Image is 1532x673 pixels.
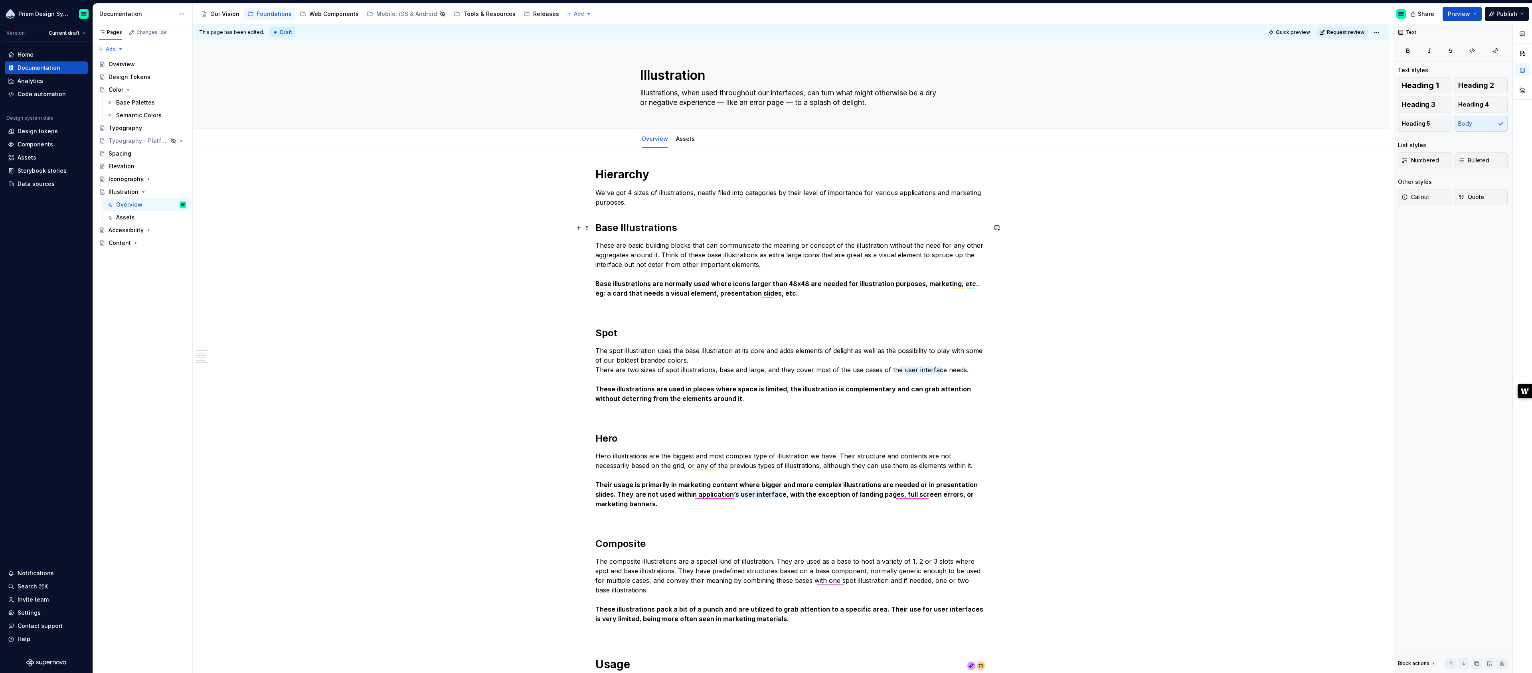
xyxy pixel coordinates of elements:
span: Heading 4 [1458,101,1489,109]
div: Page tree [96,58,189,249]
a: Invite team [5,593,88,606]
a: Accessibility [96,224,189,237]
a: Storybook stories [5,164,88,177]
a: Assets [676,135,695,142]
div: Mobile: iOS & Android [376,10,437,18]
button: Numbered [1398,152,1451,168]
span: Numbered [1402,156,1439,164]
div: Semantic Colors [116,111,162,119]
span: Add [106,46,116,52]
a: Web Components [297,8,362,20]
div: Invite team [18,596,49,604]
strong: These illustrations are used in places where space is limited, the illustration is complementary ... [595,385,973,403]
div: Storybook stories [18,167,67,175]
div: Analytics [18,77,43,85]
a: Content [96,237,189,249]
div: Iconography [109,175,144,183]
div: Code automation [18,90,66,98]
div: Foundations [257,10,292,18]
svg: Supernova Logo [26,659,66,667]
button: Callout [1398,189,1451,205]
h2: Base Illustrations [595,221,986,234]
div: Contact support [18,622,63,630]
a: Tools & Resources [451,8,519,20]
span: 29 [159,29,168,36]
div: Overview [638,130,671,147]
a: Documentation [5,61,88,74]
button: Quote [1455,189,1508,205]
strong: Their usage is primarily in marketing content where bigger and more complex illustrations are nee... [595,481,979,508]
button: Add [564,8,594,20]
div: Content [109,239,131,247]
strong: Base illustrations are normally used where icons larger than 48x48 are needed for illustration pu... [595,280,982,297]
div: Assets [116,213,135,221]
div: Data sources [18,180,55,188]
a: Releases [520,8,562,20]
span: Heading 2 [1458,81,1494,89]
button: Notifications [5,567,88,580]
button: Share [1406,7,1439,21]
div: Documentation [99,10,175,18]
h1: Hierarchy [595,167,986,182]
a: Assets [103,211,189,224]
a: Data sources [5,178,88,190]
button: Heading 2 [1455,77,1508,93]
button: Search ⌘K [5,580,88,593]
button: Preview [1443,7,1482,21]
a: Typography - Platform [96,134,189,147]
div: Assets [18,154,36,162]
button: Request review [1317,27,1368,38]
h2: Composite [595,537,986,550]
div: Text styles [1398,66,1428,74]
div: Components [18,140,53,148]
span: Callout [1402,193,1429,201]
a: Overview [642,135,668,142]
div: Color [109,86,123,94]
div: Documentation [18,64,60,72]
a: Iconography [96,173,189,186]
div: Page tree [198,6,562,22]
p: These are basic building blocks that can communicate the meaning or concept of the illustration w... [595,241,986,298]
div: Draft [271,28,295,37]
div: Block actions [1398,658,1437,669]
div: Notifications [18,569,54,577]
button: Quick preview [1266,27,1314,38]
div: Help [18,635,30,643]
span: Preview [1448,10,1470,18]
span: Share [1418,10,1434,18]
a: Elevation [96,160,189,173]
a: Analytics [5,75,88,87]
a: Spacing [96,147,189,160]
button: Add [96,43,126,55]
button: Help [5,633,88,645]
div: Changes [136,29,168,36]
span: Bulleted [1458,156,1489,164]
textarea: Illustration [638,66,940,85]
a: Home [5,48,88,61]
span: Heading 5 [1402,120,1430,128]
a: Assets [5,151,88,164]
a: Mobile: iOS & Android [364,8,449,20]
a: Typography [96,122,189,134]
span: Add [574,11,584,17]
div: Base Palettes [116,99,155,107]
div: Search ⌘K [18,582,48,590]
a: Illustration [96,186,189,198]
a: OverviewEmiliano Rodriguez [103,198,189,211]
div: Block actions [1398,660,1429,667]
div: Design tokens [18,127,58,135]
a: Components [5,138,88,151]
span: Quick preview [1276,29,1310,36]
span: Publish [1496,10,1517,18]
div: Settings [18,609,41,617]
h2: Spot [595,327,986,339]
a: Base Palettes [103,96,189,109]
a: Color [96,83,189,96]
button: Prism Design SystemEmiliano Rodriguez [2,5,91,22]
p: The composite illustrations are a special kind of illustration. They are used as a base to host a... [595,557,986,624]
strong: These illustrations pack a bit of a punch and are utilized to grab attention to a specific area. ... [595,605,985,623]
a: Semantic Colors [103,109,189,122]
button: Heading 4 [1455,97,1508,112]
h1: Usage [595,657,986,671]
